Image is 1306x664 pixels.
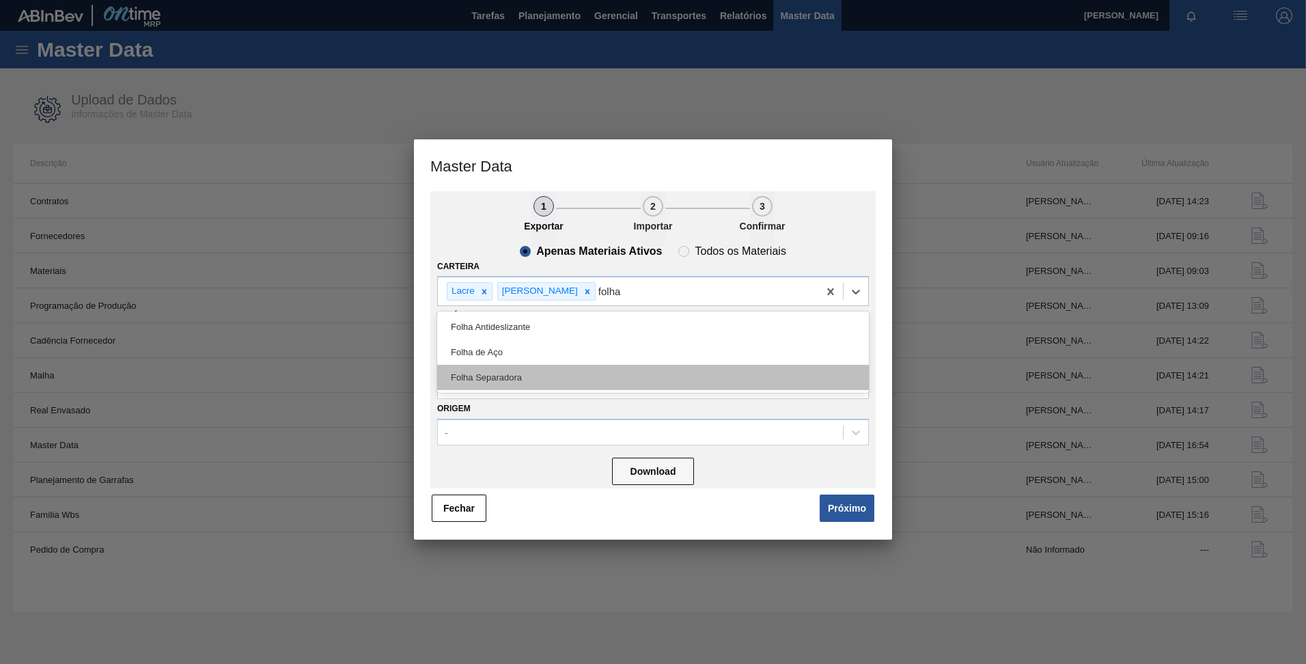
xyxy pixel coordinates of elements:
[498,283,580,300] div: [PERSON_NAME]
[619,221,687,232] p: Importar
[752,196,773,217] div: 3
[437,262,480,271] label: Carteira
[445,426,448,438] div: -
[531,191,556,246] button: 1Exportar
[643,196,663,217] div: 2
[533,196,554,217] div: 1
[510,221,578,232] p: Exportar
[728,221,796,232] p: Confirmar
[437,311,518,320] label: Família Rotulada
[678,246,786,257] clb-radio-button: Todos os Materiais
[437,314,869,340] div: Folha Antideslizante
[641,191,665,246] button: 2Importar
[820,495,874,522] button: Próximo
[437,404,471,413] label: Origem
[437,340,869,365] div: Folha de Aço
[414,139,892,191] h3: Master Data
[432,495,486,522] button: Fechar
[612,458,694,485] button: Download
[437,365,869,390] div: Folha Separadora
[520,246,662,257] clb-radio-button: Apenas Materiais Ativos
[447,283,477,300] div: Lacre
[750,191,775,246] button: 3Confirmar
